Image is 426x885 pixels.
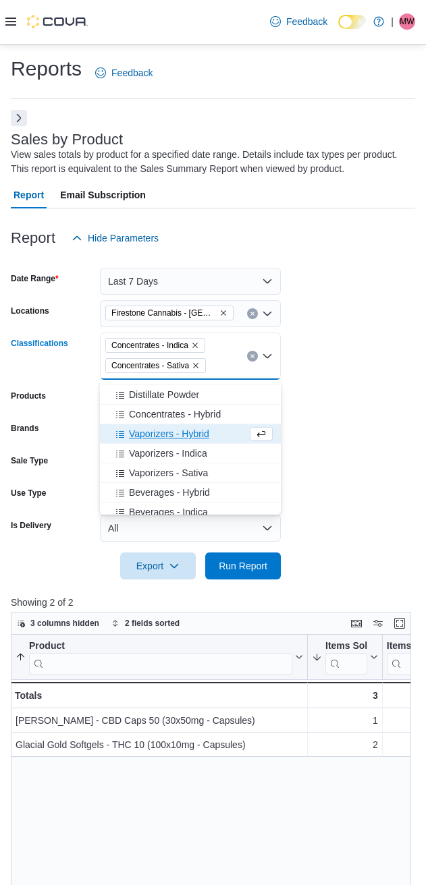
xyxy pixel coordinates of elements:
span: Vaporizers - Hybrid [129,427,209,440]
label: Use Type [11,488,46,498]
div: Glacial Gold Softgels - THC 10 (100x10mg - Capsules) [16,737,303,753]
label: Classifications [11,338,68,349]
span: MW [400,13,414,30]
span: Firestone Cannabis - Sylvan Lake [105,306,234,320]
button: Vaporizers - Hybrid [100,424,281,444]
span: Hide Parameters [88,231,159,245]
button: Items Sold [312,639,378,674]
button: Remove Firestone Cannabis - Sylvan Lake from selection in this group [219,309,228,317]
span: Firestone Cannabis - [GEOGRAPHIC_DATA] [111,306,217,320]
div: [PERSON_NAME] - CBD Caps 50 (30x50mg - Capsules) [16,712,303,729]
p: Showing 2 of 2 [11,596,415,609]
button: Remove Concentrates - Sativa from selection in this group [192,362,200,370]
button: 2 fields sorted [106,615,185,631]
span: Feedback [286,15,327,28]
button: Enter fullscreen [392,615,408,631]
button: Keyboard shortcuts [348,615,365,631]
button: Hide Parameters [66,225,164,252]
label: Brands [11,423,38,434]
div: 2 [312,737,378,753]
button: Open list of options [262,308,273,319]
span: Concentrates - Sativa [105,358,206,373]
div: Mike Wilson [399,13,415,30]
h3: Report [11,230,55,246]
button: Beverages - Indica [100,503,281,522]
button: Last 7 Days [100,268,281,295]
label: Date Range [11,273,59,284]
span: Export [128,552,188,579]
span: Run Report [219,559,267,573]
p: | [391,13,394,30]
span: Beverages - Hybrid [129,486,210,499]
label: Locations [11,306,49,316]
label: Is Delivery [11,520,51,531]
span: Distillate Powder [129,388,199,401]
span: Email Subscription [60,181,146,208]
button: Export [120,552,196,579]
span: Vaporizers - Sativa [129,466,208,480]
h3: Sales by Product [11,132,123,148]
button: Concentrates - Hybrid [100,405,281,424]
button: Product [16,639,303,674]
button: Run Report [205,552,281,579]
button: Clear input [247,308,258,319]
span: Concentrates - Sativa [111,359,189,372]
button: Distillate Powder [100,385,281,405]
div: Product [29,639,292,674]
span: Edible - Sativa [129,368,190,382]
a: Feedback [90,59,158,86]
button: Next [11,110,27,126]
img: Cova [27,15,88,28]
span: 3 columns hidden [30,618,99,629]
h1: Reports [11,55,82,82]
button: Vaporizers - Sativa [100,463,281,483]
span: 2 fields sorted [125,618,180,629]
span: Concentrates - Indica [111,339,188,352]
button: Remove Concentrates - Indica from selection in this group [191,341,199,349]
button: Beverages - Hybrid [100,483,281,503]
a: Feedback [265,8,333,35]
div: View sales totals by product for a specified date range. Details include tax types per product. T... [11,148,408,176]
span: Vaporizers - Indica [129,447,207,460]
div: Product [29,639,292,652]
span: Beverages - Indica [129,505,208,519]
div: Items Sold [325,639,367,674]
span: Concentrates - Hybrid [129,407,221,421]
div: 1 [312,712,378,729]
span: Feedback [111,66,153,80]
div: Totals [15,687,303,704]
button: Vaporizers - Indica [100,444,281,463]
button: Clear input [247,351,258,362]
button: All [100,515,281,542]
button: 3 columns hidden [11,615,105,631]
span: Concentrates - Indica [105,338,205,353]
span: Dark Mode [338,29,339,30]
input: Dark Mode [338,15,367,29]
div: 3 [312,687,378,704]
button: Close list of options [262,351,273,362]
label: Sale Type [11,455,48,466]
span: Report [14,181,44,208]
label: Products [11,391,46,401]
button: Display options [370,615,386,631]
div: Items Sold [325,639,367,652]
